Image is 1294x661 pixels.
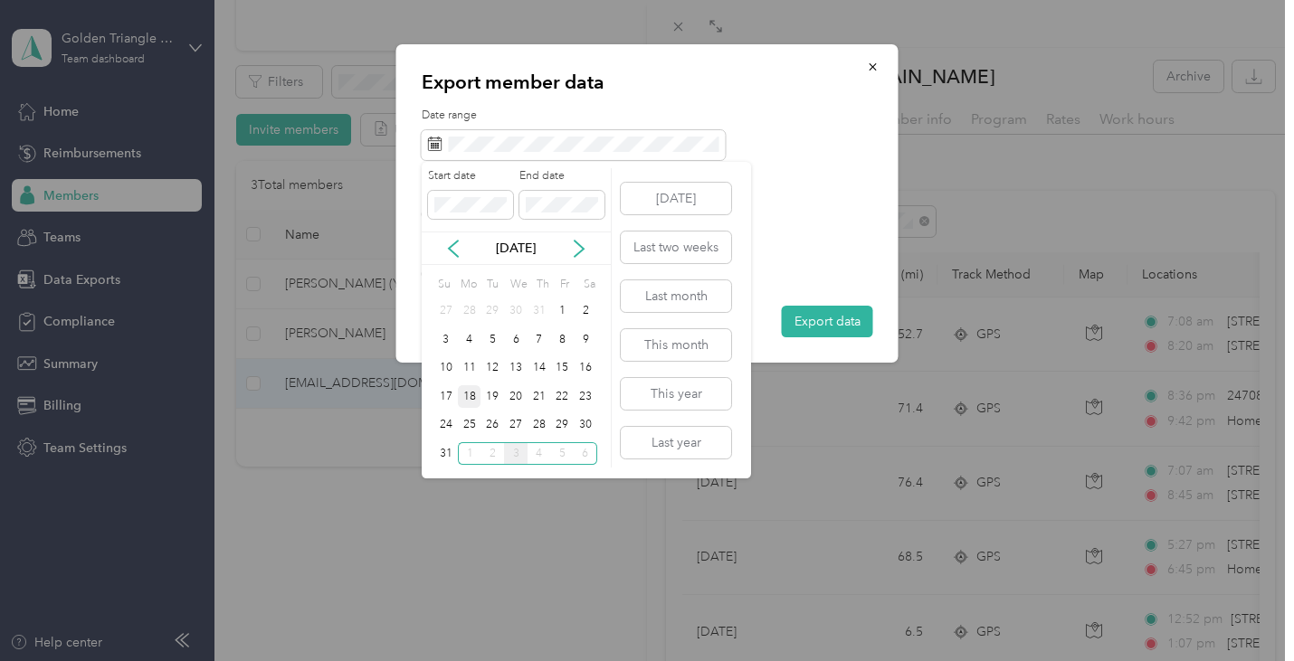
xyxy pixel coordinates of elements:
[534,271,551,297] div: Th
[574,357,597,380] div: 16
[504,414,528,437] div: 27
[519,168,604,184] label: End date
[621,280,731,312] button: Last month
[434,442,458,465] div: 31
[504,385,528,408] div: 20
[458,300,481,323] div: 28
[428,168,513,184] label: Start date
[458,385,481,408] div: 18
[528,300,551,323] div: 31
[507,271,528,297] div: We
[458,357,481,380] div: 11
[621,183,731,214] button: [DATE]
[480,328,504,351] div: 5
[580,271,597,297] div: Sa
[483,271,500,297] div: Tu
[551,385,575,408] div: 22
[621,329,731,361] button: This month
[551,442,575,465] div: 5
[458,271,478,297] div: Mo
[528,385,551,408] div: 21
[458,328,481,351] div: 4
[458,414,481,437] div: 25
[1193,560,1294,661] iframe: Everlance-gr Chat Button Frame
[480,442,504,465] div: 2
[480,300,504,323] div: 29
[551,357,575,380] div: 15
[504,300,528,323] div: 30
[434,357,458,380] div: 10
[621,378,731,410] button: This year
[504,328,528,351] div: 6
[528,357,551,380] div: 14
[551,414,575,437] div: 29
[480,357,504,380] div: 12
[480,414,504,437] div: 26
[782,306,873,337] button: Export data
[551,300,575,323] div: 1
[434,385,458,408] div: 17
[478,239,554,258] p: [DATE]
[422,108,873,124] label: Date range
[528,442,551,465] div: 4
[621,231,731,263] button: Last two weeks
[557,271,574,297] div: Fr
[434,328,458,351] div: 3
[434,271,452,297] div: Su
[458,442,481,465] div: 1
[574,385,597,408] div: 23
[480,385,504,408] div: 19
[574,300,597,323] div: 2
[574,442,597,465] div: 6
[528,414,551,437] div: 28
[528,328,551,351] div: 7
[434,300,458,323] div: 27
[434,414,458,437] div: 24
[551,328,575,351] div: 8
[574,414,597,437] div: 30
[504,357,528,380] div: 13
[504,442,528,465] div: 3
[422,70,873,95] p: Export member data
[574,328,597,351] div: 9
[621,427,731,458] button: Last year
